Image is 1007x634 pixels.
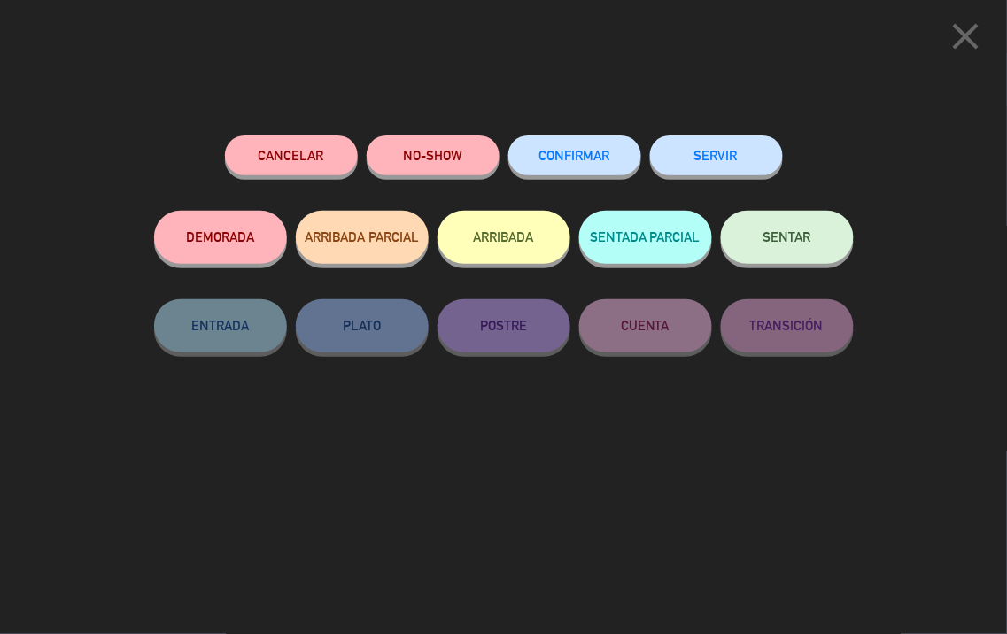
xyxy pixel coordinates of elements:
button: ARRIBADA [438,211,570,264]
button: SERVIR [650,135,783,175]
button: SENTAR [721,211,854,264]
button: NO-SHOW [367,135,500,175]
span: ARRIBADA PARCIAL [305,229,419,244]
button: ENTRADA [154,299,287,352]
button: CONFIRMAR [508,135,641,175]
span: CONFIRMAR [539,148,610,163]
button: close [939,13,994,66]
button: ARRIBADA PARCIAL [296,211,429,264]
button: DEMORADA [154,211,287,264]
button: CUENTA [579,299,712,352]
button: POSTRE [438,299,570,352]
button: Cancelar [225,135,358,175]
button: TRANSICIÓN [721,299,854,352]
span: SENTAR [763,229,811,244]
i: close [944,14,988,58]
button: PLATO [296,299,429,352]
button: SENTADA PARCIAL [579,211,712,264]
